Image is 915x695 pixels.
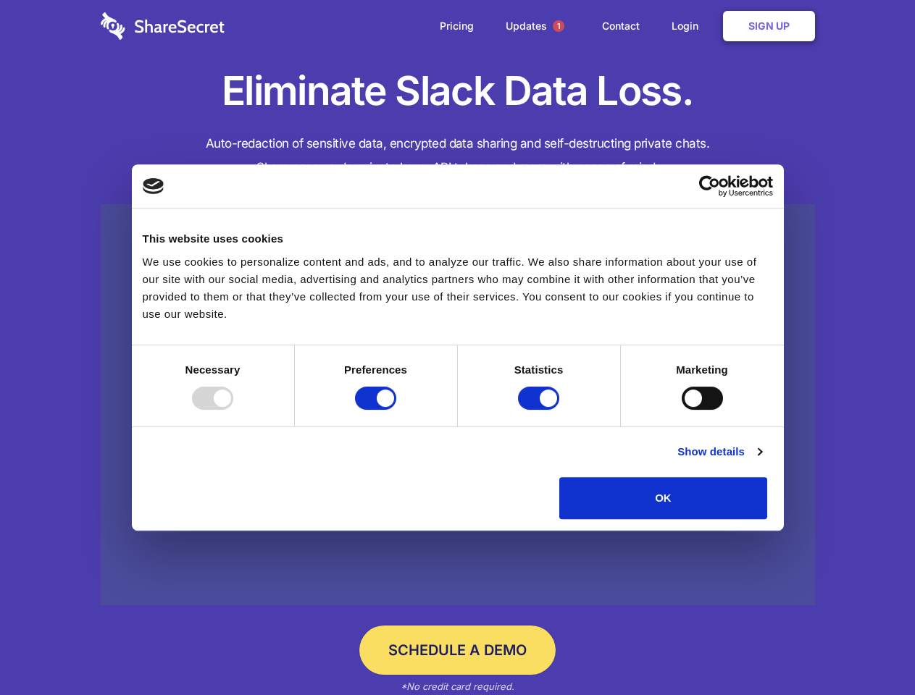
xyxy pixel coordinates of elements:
a: Pricing [425,4,488,49]
a: Wistia video thumbnail [101,204,815,606]
em: *No credit card required. [401,681,514,692]
strong: Statistics [514,363,564,376]
a: Contact [588,4,654,49]
div: We use cookies to personalize content and ads, and to analyze our traffic. We also share informat... [143,253,773,323]
strong: Necessary [185,363,241,376]
h1: Eliminate Slack Data Loss. [101,65,815,117]
img: logo-wordmark-white-trans-d4663122ce5f474addd5e946df7df03e33cb6a1c49d2221995e7729f52c070b2.svg [101,12,225,40]
a: Sign Up [723,11,815,41]
a: Schedule a Demo [359,625,556,675]
a: Usercentrics Cookiebot - opens in a new window [646,175,773,197]
div: This website uses cookies [143,230,773,248]
button: OK [559,477,767,519]
span: 1 [553,20,564,32]
a: Login [657,4,720,49]
strong: Preferences [344,363,407,376]
img: logo [143,178,164,194]
strong: Marketing [676,363,728,376]
a: Show details [677,443,761,460]
h4: Auto-redaction of sensitive data, encrypted data sharing and self-destructing private chats. Shar... [101,132,815,180]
